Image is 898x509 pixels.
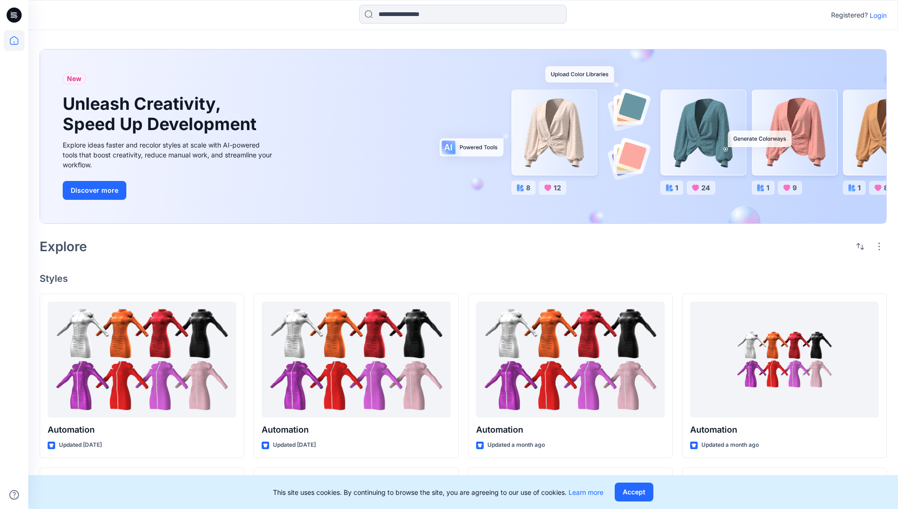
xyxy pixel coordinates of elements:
h4: Styles [40,273,887,284]
p: This site uses cookies. By continuing to browse the site, you are agreeing to our use of cookies. [273,487,603,497]
button: Discover more [63,181,126,200]
p: Registered? [831,9,868,21]
a: Automation [262,302,450,418]
p: Updated [DATE] [273,440,316,450]
p: Updated [DATE] [59,440,102,450]
div: Explore ideas faster and recolor styles at scale with AI-powered tools that boost creativity, red... [63,140,275,170]
a: Automation [48,302,236,418]
p: Automation [476,423,665,436]
a: Automation [690,302,879,418]
p: Updated a month ago [701,440,759,450]
p: Automation [262,423,450,436]
p: Automation [48,423,236,436]
a: Automation [476,302,665,418]
p: Updated a month ago [487,440,545,450]
p: Automation [690,423,879,436]
a: Discover more [63,181,275,200]
button: Accept [615,483,653,501]
h1: Unleash Creativity, Speed Up Development [63,94,261,134]
h2: Explore [40,239,87,254]
span: New [67,73,82,84]
p: Login [870,10,887,20]
a: Learn more [568,488,603,496]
